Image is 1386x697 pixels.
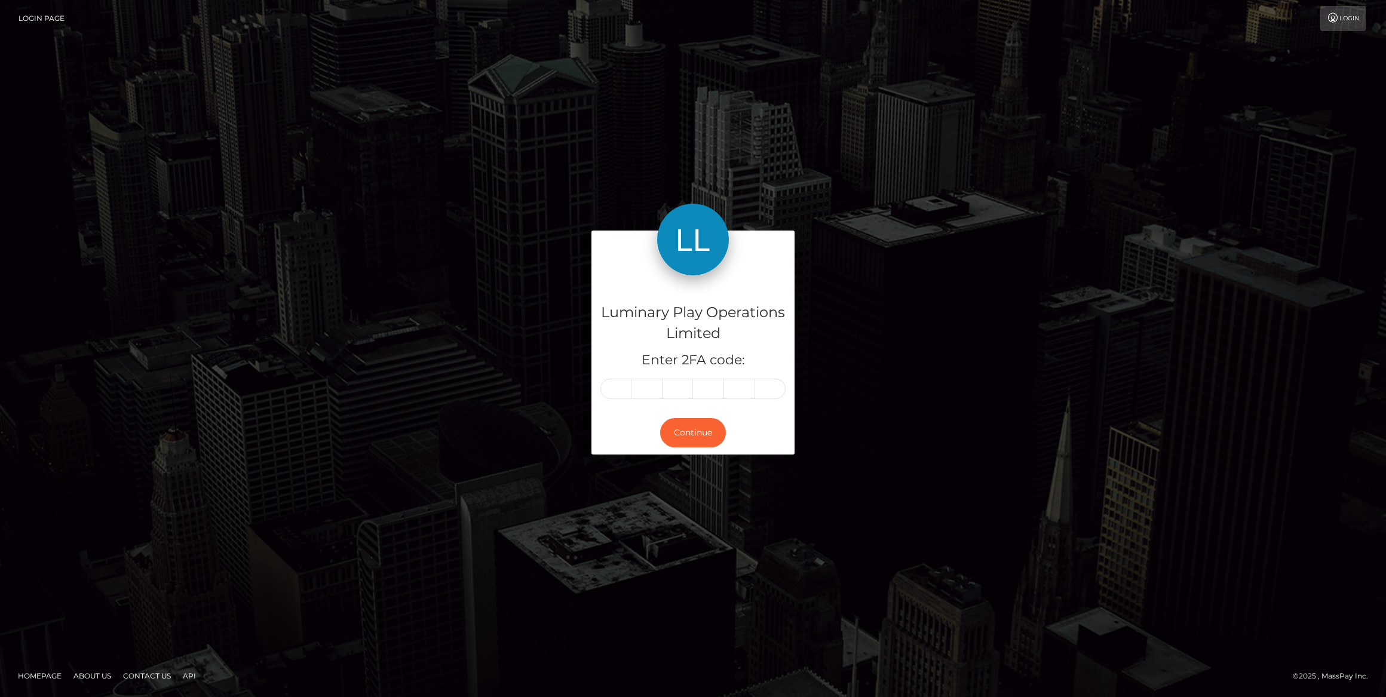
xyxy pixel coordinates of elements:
button: Continue [660,418,726,447]
a: Login [1320,6,1366,31]
a: API [178,667,201,685]
a: Contact Us [118,667,176,685]
h5: Enter 2FA code: [600,351,786,370]
div: © 2025 , MassPay Inc. [1293,670,1377,683]
a: About Us [69,667,116,685]
a: Homepage [13,667,66,685]
img: Luminary Play Operations Limited [657,204,729,275]
h4: Luminary Play Operations Limited [600,302,786,344]
a: Login Page [19,6,65,31]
